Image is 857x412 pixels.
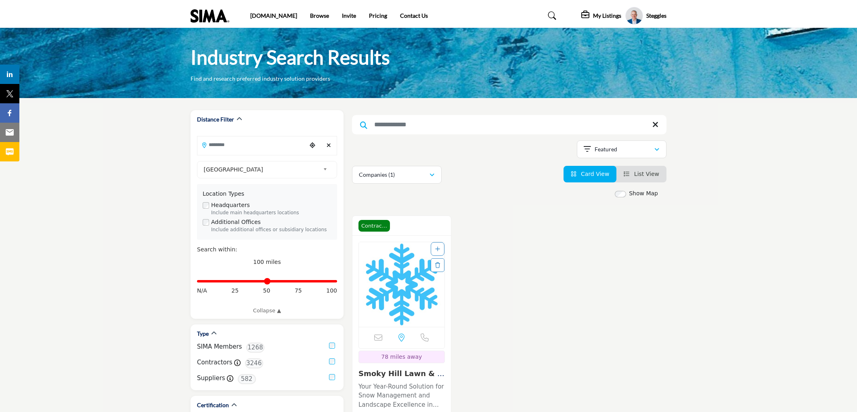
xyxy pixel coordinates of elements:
[197,115,234,123] h2: Distance Filter
[352,166,442,184] button: Companies (1)
[400,12,428,19] a: Contact Us
[624,171,659,177] a: View List
[359,242,444,327] img: Smoky Hill Lawn & Landscape, LLC
[238,374,256,384] span: 582
[204,165,320,174] span: [GEOGRAPHIC_DATA]
[197,307,337,315] a: Collapse ▲
[211,201,250,209] label: Headquarters
[197,245,337,254] div: Search within:
[245,358,263,368] span: 3246
[369,12,387,19] a: Pricing
[211,209,331,217] div: Include main headquarters locations
[625,7,643,25] button: Show hide supplier dropdown
[211,218,261,226] label: Additional Offices
[358,220,390,232] span: Contractor
[381,353,422,360] span: 78 miles away
[435,246,440,252] a: Add To List
[329,374,335,380] input: Suppliers checkbox
[581,171,609,177] span: Card View
[629,189,658,198] label: Show Map
[634,171,659,177] span: List View
[540,9,562,22] a: Search
[250,12,297,19] a: [DOMAIN_NAME]
[231,287,239,295] span: 25
[646,12,666,20] h5: Steggles
[329,343,335,349] input: SIMA Members checkbox
[352,115,666,134] input: Search Keyword
[358,382,445,410] p: Your Year-Round Solution for Snow Management and Landscape Excellence in [GEOGRAPHIC_DATA][US_STA...
[197,137,306,153] input: Search Location
[359,171,395,179] p: Companies (1)
[359,242,444,327] a: Open Listing in new tab
[581,11,621,21] div: My Listings
[197,330,209,338] h2: Type
[616,166,666,182] li: List View
[191,9,233,23] img: Site Logo
[203,190,331,198] div: Location Types
[191,45,390,70] h1: Industry Search Results
[326,287,337,295] span: 100
[571,171,610,177] a: View Card
[197,287,207,295] span: N/A
[564,166,617,182] li: Card View
[211,226,331,234] div: Include additional offices or subsidiary locations
[246,343,264,353] span: 1268
[595,145,617,153] p: Featured
[323,137,335,154] div: Clear search location
[263,287,270,295] span: 50
[197,342,242,351] label: SIMA Members
[197,374,225,383] label: Suppliers
[593,12,621,19] h5: My Listings
[358,369,445,378] h3: Smoky Hill Lawn & Landscape, LLC
[306,137,318,154] div: Choose your current location
[342,12,356,19] a: Invite
[191,75,330,83] p: Find and research preferred industry solution providers
[358,369,444,387] a: Smoky Hill Lawn & La...
[295,287,302,295] span: 75
[197,401,229,409] h2: Certification
[358,380,445,410] a: Your Year-Round Solution for Snow Management and Landscape Excellence in [GEOGRAPHIC_DATA][US_STA...
[197,358,233,367] label: Contractors
[253,259,281,265] span: 100 miles
[329,358,335,364] input: Contractors checkbox
[310,12,329,19] a: Browse
[577,140,666,158] button: Featured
